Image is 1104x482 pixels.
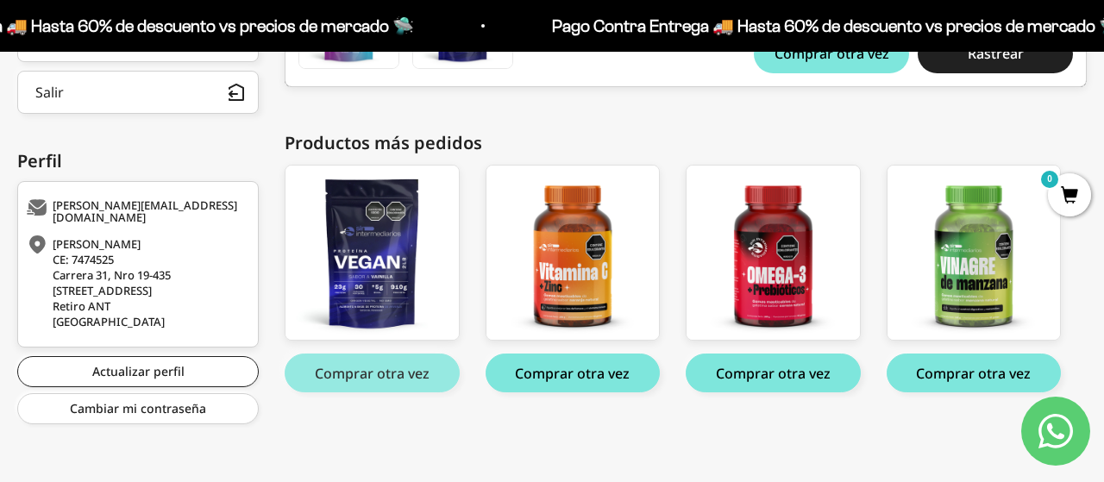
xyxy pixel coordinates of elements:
a: Actualizar perfil [17,356,259,387]
div: Perfil [17,148,259,174]
img: vitamina_c_1_866b555b-3e69-46e9-adcb-d23046d5d635_large.png [486,166,660,341]
span: Comprar otra vez [775,47,889,60]
button: Salir [17,71,259,114]
div: [PERSON_NAME][EMAIL_ADDRESS][DOMAIN_NAME] [27,199,245,223]
img: vegan_vainilla_front_dc0bbf61-f205-4b1f-a117-6c03f5d8e3cd_large.png [285,166,459,341]
a: Proteína Vegana - Vainilla 2lb [285,165,460,341]
a: Cambiar mi contraseña [17,393,259,424]
button: Rastrear [918,34,1073,73]
button: Comprar otra vez [887,354,1062,392]
button: Comprar otra vez [754,34,909,73]
div: Productos más pedidos [285,130,1087,156]
span: Rastrear [968,47,1024,60]
a: Gomas con Omega 3 DHA y Prebióticos [686,165,861,341]
div: Salir [35,85,64,99]
a: 0 [1048,187,1091,206]
mark: 0 [1039,169,1060,190]
a: Gomas con Vitamina C + Zinc [486,165,661,341]
a: Gomas con Vinagre de Manzana [887,165,1062,341]
img: omega_01_c26c395e-b6f4-4695-9fba-18d52ccce921_large.png [687,166,860,341]
button: Comprar otra vez [686,354,861,392]
button: Comprar otra vez [285,354,460,392]
div: [PERSON_NAME] CE: 7474525 Carrera 31, Nro 19-435 [STREET_ADDRESS] Retiro ANT [GEOGRAPHIC_DATA] [27,236,245,329]
button: Comprar otra vez [486,354,661,392]
img: vinagre_01_e14851ce-bbad-442a-98f3-7589f5b7d8c6_large.png [888,166,1061,341]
